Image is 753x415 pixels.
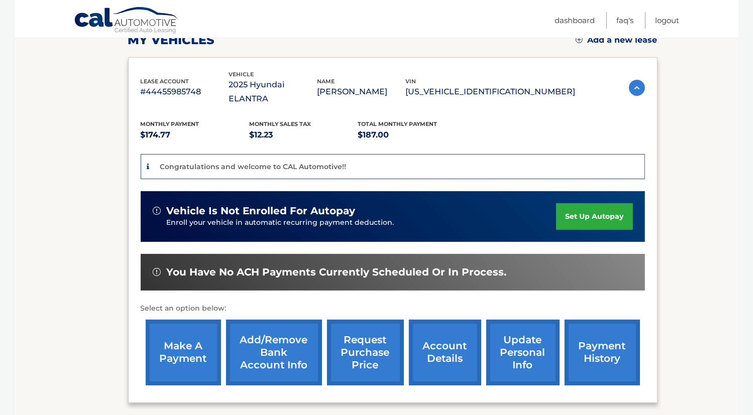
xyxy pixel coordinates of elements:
[317,85,406,99] p: [PERSON_NAME]
[141,120,199,127] span: Monthly Payment
[146,320,221,385] a: make a payment
[565,320,640,385] a: payment history
[160,162,347,171] p: Congratulations and welcome to CAL Automotive!!
[556,203,632,230] a: set up autopay
[555,12,595,29] a: Dashboard
[409,320,481,385] a: account details
[249,128,358,142] p: $12.23
[617,12,634,29] a: FAQ's
[167,266,507,279] span: You have no ACH payments currently scheduled or in process.
[153,207,161,215] img: alert-white.svg
[656,12,680,29] a: Logout
[141,85,229,99] p: #44455985748
[74,7,179,36] a: Cal Automotive
[358,128,467,142] p: $187.00
[327,320,404,385] a: request purchase price
[141,78,189,85] span: lease account
[358,120,438,127] span: Total Monthly Payment
[153,268,161,276] img: alert-white.svg
[317,78,335,85] span: name
[406,78,416,85] span: vin
[229,71,254,78] span: vehicle
[486,320,560,385] a: update personal info
[128,33,215,48] h2: my vehicles
[229,78,317,106] p: 2025 Hyundai ELANTRA
[406,85,576,99] p: [US_VEHICLE_IDENTIFICATION_NUMBER]
[249,120,311,127] span: Monthly sales Tax
[576,35,658,45] a: Add a new lease
[141,303,645,315] p: Select an option below:
[576,36,583,43] img: add.svg
[167,217,557,228] p: Enroll your vehicle in automatic recurring payment deduction.
[167,205,356,217] span: vehicle is not enrolled for autopay
[226,320,322,385] a: Add/Remove bank account info
[629,80,645,96] img: accordion-active.svg
[141,128,250,142] p: $174.77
